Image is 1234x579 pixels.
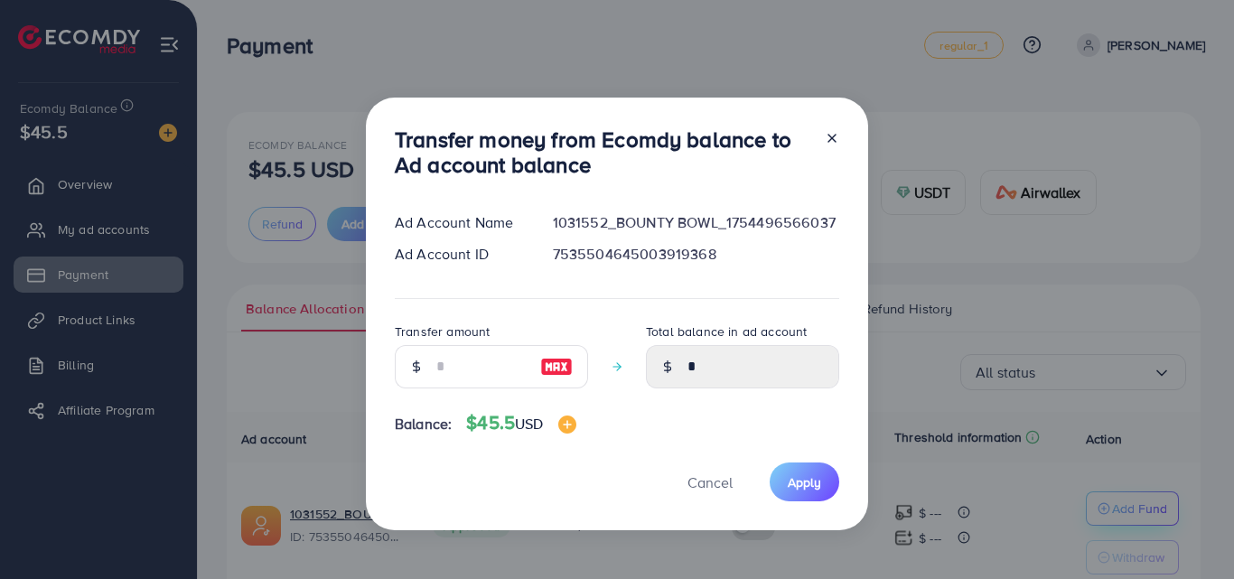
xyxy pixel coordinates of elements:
[515,414,543,434] span: USD
[466,412,575,434] h4: $45.5
[646,322,807,341] label: Total balance in ad account
[538,212,854,233] div: 1031552_BOUNTY BOWL_1754496566037
[538,244,854,265] div: 7535504645003919368
[788,473,821,491] span: Apply
[558,416,576,434] img: image
[380,212,538,233] div: Ad Account Name
[665,462,755,501] button: Cancel
[1157,498,1220,565] iframe: Chat
[395,414,452,434] span: Balance:
[395,322,490,341] label: Transfer amount
[380,244,538,265] div: Ad Account ID
[540,356,573,378] img: image
[687,472,733,492] span: Cancel
[770,462,839,501] button: Apply
[395,126,810,179] h3: Transfer money from Ecomdy balance to Ad account balance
